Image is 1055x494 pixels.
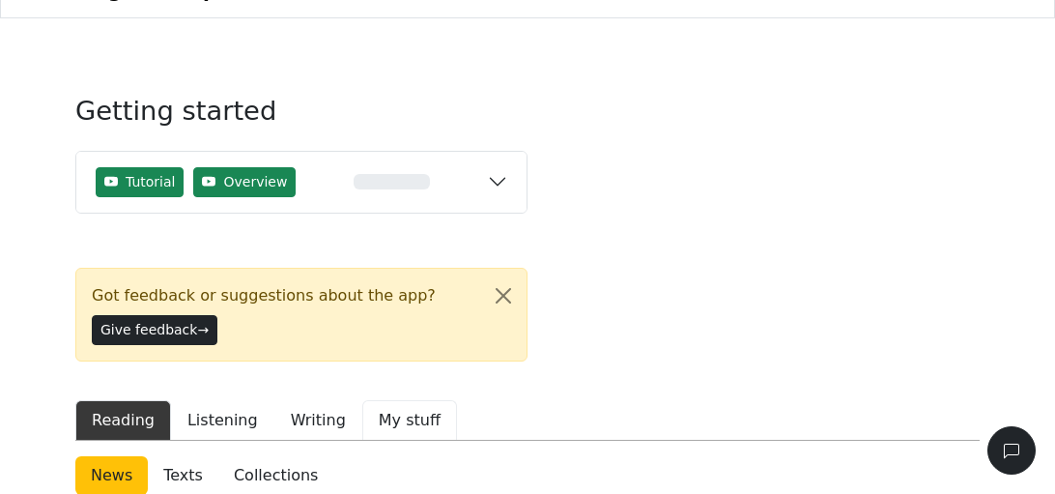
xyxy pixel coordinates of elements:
button: Reading [75,400,171,441]
button: Overview [193,167,296,197]
button: Listening [171,400,274,441]
button: TutorialOverview [76,152,527,213]
span: Got feedback or suggestions about the app? [92,284,436,307]
span: Overview [223,172,287,192]
button: My stuff [362,400,457,441]
span: Tutorial [126,172,175,192]
button: Writing [274,400,362,441]
button: Tutorial [96,167,184,197]
button: Close alert [480,269,527,323]
h3: Getting started [75,96,527,143]
button: Give feedback→ [92,315,217,345]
